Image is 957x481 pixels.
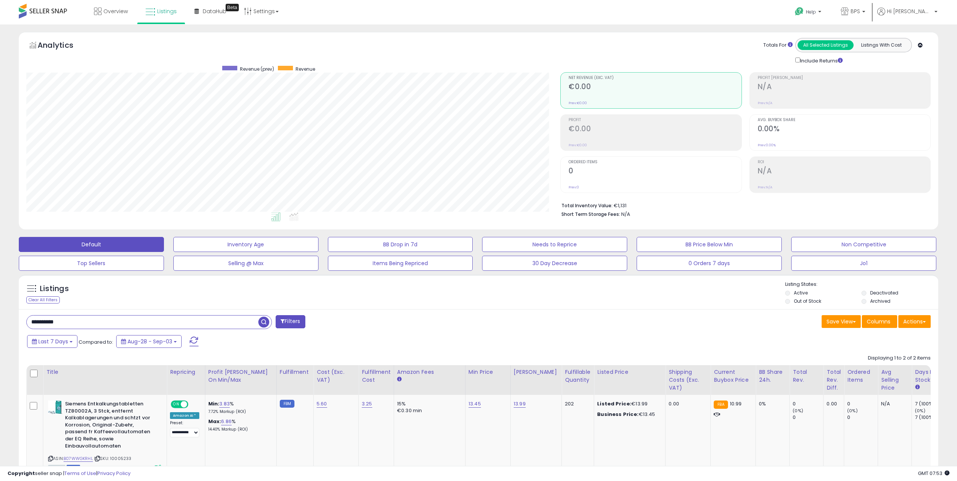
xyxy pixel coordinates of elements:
span: Compared to: [79,338,113,346]
a: Hi [PERSON_NAME] [877,8,937,24]
div: Fulfillable Quantity [565,368,591,384]
span: Profit [569,118,741,122]
div: 0 [847,401,878,407]
div: €13.45 [597,411,660,418]
button: Last 7 Days [27,335,77,348]
div: Amazon AI * [170,412,199,419]
a: 6.86 [221,418,232,425]
h2: 0 [569,167,741,177]
span: All listings currently available for purchase on Amazon [48,465,65,471]
span: 10.99 [730,400,742,407]
label: Deactivated [870,290,898,296]
p: Listing States: [785,281,938,288]
a: Terms of Use [64,470,96,477]
button: BB Drop in 7d [328,237,473,252]
small: Prev: €0.00 [569,101,587,105]
div: €13.99 [597,401,660,407]
span: Avg. Buybox Share [758,118,930,122]
span: Ordered Items [569,160,741,164]
li: €1,131 [561,200,925,209]
div: 7 (100%) [915,414,945,421]
div: Fulfillment [280,368,310,376]
div: 7 (100%) [915,401,945,407]
b: Short Term Storage Fees: [561,211,620,217]
div: Listed Price [597,368,662,376]
button: Columns [862,315,897,328]
a: B07WWGKRHL [64,455,93,462]
span: Hi [PERSON_NAME] [887,8,932,15]
div: Title [46,368,164,376]
a: 3.83 [219,400,230,408]
div: Tooltip anchor [226,4,239,11]
button: All Selected Listings [798,40,854,50]
a: Privacy Policy [97,470,130,477]
div: Current Buybox Price [714,368,752,384]
h5: Analytics [38,40,88,52]
div: [PERSON_NAME] [514,368,558,376]
div: Displaying 1 to 2 of 2 items [868,355,931,362]
a: 13.45 [469,400,481,408]
h2: €0.00 [569,82,741,93]
label: Active [794,290,808,296]
div: Amazon Fees [397,368,462,376]
label: Archived [870,298,890,304]
button: Jo1 [791,256,936,271]
a: 3.25 [362,400,372,408]
h2: €0.00 [569,124,741,135]
small: Prev: 0 [569,185,579,190]
button: Selling @ Max [173,256,318,271]
h2: N/A [758,167,930,177]
span: FBM [67,465,80,471]
a: 5.60 [317,400,327,408]
div: N/A [881,401,906,407]
small: Days In Stock. [915,384,919,391]
div: Total Rev. [793,368,820,384]
small: Prev: €0.00 [569,143,587,147]
small: (0%) [915,408,925,414]
label: Out of Stock [794,298,821,304]
small: FBM [280,400,294,408]
span: Aug-28 - Sep-03 [127,338,172,345]
i: Get Help [795,7,804,16]
span: Profit [PERSON_NAME] [758,76,930,80]
button: Save View [822,315,861,328]
a: Help [789,1,829,24]
span: Net Revenue (Exc. VAT) [569,76,741,80]
span: Revenue [296,66,315,72]
button: 30 Day Decrease [482,256,627,271]
h2: 0.00% [758,124,930,135]
a: 13.99 [514,400,526,408]
span: Help [806,9,816,15]
b: Siemens Entkalkungstabletten TZ80002A, 3 Stck, entfernt Kalkablagerungen und schtzt vor Korrosion... [65,401,156,451]
div: 0.00 [827,401,838,407]
div: 202 [565,401,588,407]
span: DataHub [203,8,226,15]
b: Listed Price: [597,400,631,407]
strong: Copyright [8,470,35,477]
div: Profit [PERSON_NAME] on Min/Max [208,368,273,384]
b: Max: [208,418,221,425]
div: seller snap | | [8,470,130,477]
small: Amazon Fees. [397,376,402,383]
span: | SKU: 10005233 [94,455,132,461]
p: 7.72% Markup (ROI) [208,409,271,414]
button: Actions [898,315,931,328]
div: Avg Selling Price [881,368,908,392]
p: 14.40% Markup (ROI) [208,427,271,432]
div: 15% [397,401,460,407]
button: Default [19,237,164,252]
div: Clear All Filters [26,296,60,303]
div: Preset: [170,420,199,437]
small: Prev: N/A [758,101,772,105]
button: 0 Orders 7 days [637,256,782,271]
div: €0.30 min [397,407,460,414]
button: Filters [276,315,305,328]
button: Items Being Repriced [328,256,473,271]
span: BPS [851,8,860,15]
span: Last 7 Days [38,338,68,345]
button: BB Price Below Min [637,237,782,252]
div: Shipping Costs (Exc. VAT) [669,368,707,392]
small: Prev: 0.00% [758,143,776,147]
small: FBA [714,401,728,409]
div: Totals For [763,42,793,49]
